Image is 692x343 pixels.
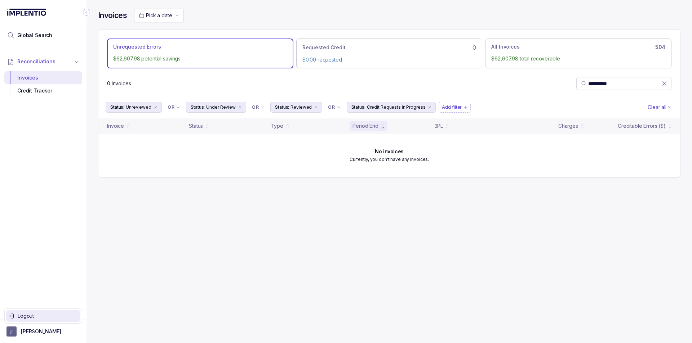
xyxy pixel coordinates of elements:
p: Status: [351,104,365,111]
span: Global Search [17,32,52,39]
div: Collapse Icon [82,8,91,17]
div: Invoices [10,71,76,84]
p: $62,607.98 total recoverable [491,55,665,62]
button: Clear Filters [646,102,673,113]
p: $0.00 requested [302,56,476,63]
div: 3PL [435,122,443,130]
p: Requested Credit [302,44,346,51]
div: remove content [313,104,319,110]
p: 0 invoices [107,80,131,87]
p: [PERSON_NAME] [21,328,61,335]
div: Status [189,122,203,130]
span: Reconciliations [17,58,56,65]
button: Filter Chip Add filter [439,102,471,113]
p: Unreviewed [126,104,151,111]
li: Filter Chip Connector undefined [252,104,265,110]
h4: Invoices [98,10,127,21]
div: Remaining page entries [107,80,131,87]
ul: Filter Group [106,102,646,113]
p: Unrequested Errors [113,43,161,50]
button: Filter Chip Connector undefined [325,102,343,112]
span: User initials [6,326,17,337]
p: OR [328,104,335,110]
button: Filter Chip Unreviewed [106,102,162,113]
p: OR [168,104,174,110]
p: Logout [18,312,77,320]
p: OR [252,104,259,110]
div: remove content [237,104,243,110]
div: Type [271,122,283,130]
button: Date Range Picker [134,9,184,22]
button: Filter Chip Credit Requests In Progress [347,102,436,113]
p: Under Review [206,104,236,111]
li: Filter Chip Connector undefined [328,104,341,110]
button: Filter Chip Under Review [186,102,246,113]
div: 0 [302,43,476,52]
div: Period End [352,122,378,130]
div: Credit Tracker [10,84,76,97]
div: Invoice [107,122,124,130]
button: Filter Chip Connector undefined [249,102,267,112]
p: Status: [191,104,205,111]
button: User initials[PERSON_NAME] [6,326,80,337]
p: Credit Requests In Progress [367,104,426,111]
button: Filter Chip Connector undefined [165,102,183,112]
p: Clear all [648,104,666,111]
div: remove content [427,104,432,110]
span: Pick a date [146,12,172,18]
search: Date Range Picker [139,12,172,19]
p: Status: [110,104,124,111]
p: $62,607.98 potential savings [113,55,287,62]
button: Reconciliations [4,54,82,69]
h6: 504 [655,44,665,50]
p: All Invoices [491,43,519,50]
p: Add filter [442,104,462,111]
div: Creditable Errors ($) [618,122,666,130]
p: Currently, you don't have any invoices. [350,156,429,163]
div: Reconciliations [4,70,82,99]
ul: Action Tab Group [107,39,671,68]
li: Filter Chip Connector undefined [168,104,180,110]
button: Filter Chip Reviewed [270,102,322,113]
p: Reviewed [290,104,312,111]
h6: No invoices [375,149,403,154]
p: Status: [275,104,289,111]
div: Charges [558,122,578,130]
div: remove content [153,104,159,110]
